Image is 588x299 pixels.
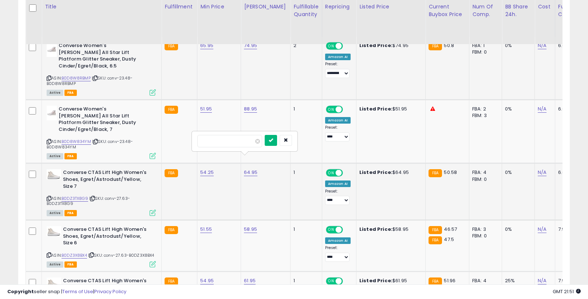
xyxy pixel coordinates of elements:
[47,169,156,215] div: ASIN:
[200,226,212,233] a: 51.55
[293,106,316,112] div: 1
[64,261,77,268] span: FBA
[429,236,442,244] small: FBA
[325,62,351,78] div: Preset:
[200,277,214,284] a: 54.95
[444,42,454,49] span: 50.8
[165,42,178,50] small: FBA
[538,169,546,176] a: N/A
[244,105,257,113] a: 88.95
[359,226,392,233] b: Listed Price:
[325,3,353,11] div: Repricing
[429,169,442,177] small: FBA
[558,106,584,112] div: 6.62
[505,169,529,176] div: 0%
[64,90,77,96] span: FBA
[472,3,499,18] div: Num of Comp.
[88,252,154,258] span: | SKU: conv-27.63-B0DZ3X8BX4
[62,252,87,259] a: B0DZ3X8BX4
[538,105,546,113] a: N/A
[472,106,496,112] div: FBA: 2
[47,90,63,96] span: All listings currently available for purchase on Amazon
[342,227,353,233] span: OFF
[62,195,88,202] a: B0DZ3TX8G9
[429,226,442,234] small: FBA
[429,42,442,50] small: FBA
[342,43,353,49] span: OFF
[359,105,392,112] b: Listed Price:
[244,42,257,49] a: 74.95
[165,3,194,11] div: Fulfillment
[200,42,213,49] a: 65.95
[359,277,392,284] b: Listed Price:
[359,106,420,112] div: $51.95
[47,106,57,120] img: 31gdKAHZVgL._SL40_.jpg
[200,169,214,176] a: 54.25
[342,170,353,176] span: OFF
[59,42,147,71] b: Converse Women's [PERSON_NAME] All Star Lift Platform Glitter Sneaker, Dusty Cinder/Egret/Black, 6.5
[325,237,351,244] div: Amazon AI
[359,3,422,11] div: Listed Price
[472,226,496,233] div: FBA: 3
[325,180,351,187] div: Amazon AI
[293,3,319,18] div: Fulfillable Quantity
[7,288,126,295] div: seller snap | |
[553,288,581,295] span: 2025-08-14 21:51 GMT
[94,288,126,295] a: Privacy Policy
[59,106,147,135] b: Converse Women's [PERSON_NAME] All Star Lift Platform Glitter Sneaker, Dusty Cinder/Egret/Black, 7
[444,169,457,176] span: 50.58
[64,153,77,159] span: FBA
[62,75,91,81] a: B0D8W8RBMP
[558,169,584,176] div: 6.62
[47,153,63,159] span: All listings currently available for purchase on Amazon
[47,226,61,236] img: 31FQeJtBI7L._SL40_.jpg
[472,169,496,176] div: FBA: 4
[165,169,178,177] small: FBA
[359,169,392,176] b: Listed Price:
[472,49,496,55] div: FBM: 0
[472,176,496,183] div: FBM: 0
[444,277,455,284] span: 51.96
[244,169,257,176] a: 64.95
[538,42,546,49] a: N/A
[62,139,91,145] a: B0D8W834YM
[244,226,257,233] a: 58.95
[538,277,546,284] a: N/A
[47,226,156,267] div: ASIN:
[293,169,316,176] div: 1
[200,3,238,11] div: Min Price
[47,75,133,86] span: | SKU: conv-23.48-B0D8W8RBMP
[538,226,546,233] a: N/A
[325,54,351,60] div: Amazon AI
[327,170,336,176] span: ON
[327,227,336,233] span: ON
[505,226,529,233] div: 0%
[45,3,158,11] div: Title
[359,226,420,233] div: $58.95
[472,112,496,119] div: FBM: 3
[47,261,63,268] span: All listings currently available for purchase on Amazon
[47,210,63,216] span: All listings currently available for purchase on Amazon
[558,226,584,233] div: 7.96
[47,42,156,95] div: ASIN:
[325,117,351,124] div: Amazon AI
[293,42,316,49] div: 2
[7,288,34,295] strong: Copyright
[444,226,457,233] span: 46.57
[47,169,61,179] img: 31FQeJtBI7L._SL40_.jpg
[538,3,552,11] div: Cost
[505,106,529,112] div: 0%
[325,125,351,141] div: Preset:
[63,226,151,248] b: Converse CTAS Lift High Women's Shoes, Egret/Astrodust/Yellow, Size 6
[472,233,496,239] div: FBM: 0
[327,106,336,113] span: ON
[293,226,316,233] div: 1
[472,42,496,49] div: FBA: 1
[165,226,178,234] small: FBA
[429,3,466,18] div: Current Buybox Price
[327,43,336,49] span: ON
[244,3,287,11] div: [PERSON_NAME]
[444,236,454,243] span: 47.5
[558,42,584,49] div: 6.62
[64,210,77,216] span: FBA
